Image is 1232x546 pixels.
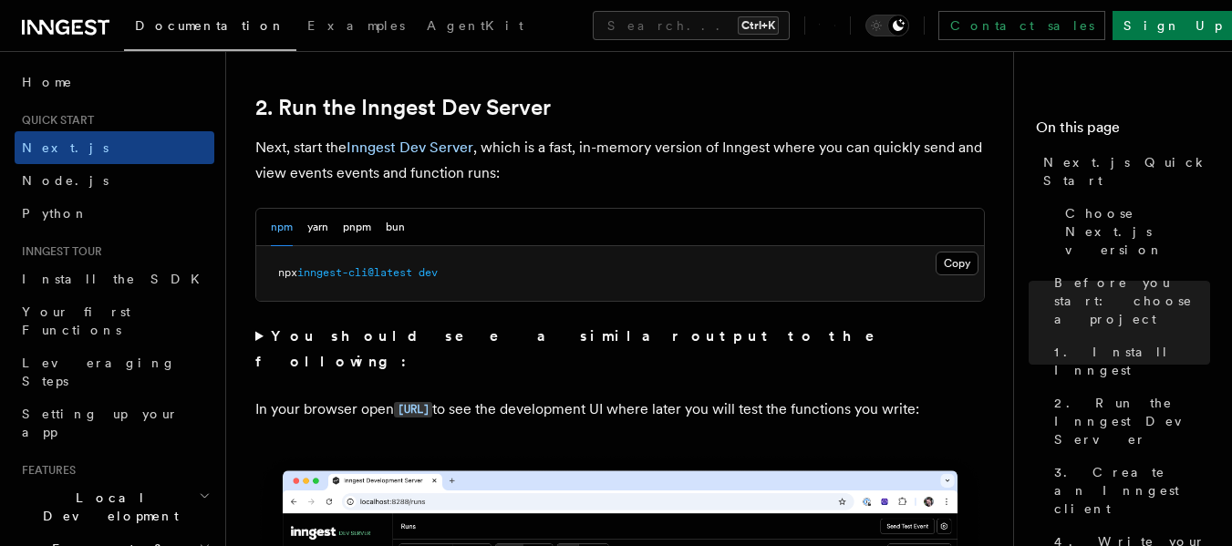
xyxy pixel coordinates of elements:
button: bun [386,209,405,246]
code: [URL] [394,402,432,417]
span: 3. Create an Inngest client [1054,463,1210,518]
span: inngest-cli@latest [297,266,412,279]
a: 1. Install Inngest [1047,335,1210,386]
span: Features [15,463,76,478]
span: 2. Run the Inngest Dev Server [1054,394,1210,448]
button: Copy [936,252,978,275]
span: Examples [307,18,405,33]
a: 2. Run the Inngest Dev Server [1047,386,1210,456]
kbd: Ctrl+K [738,16,779,35]
button: pnpm [343,209,371,246]
a: Your first Functions [15,295,214,346]
a: Next.js [15,131,214,164]
a: 3. Create an Inngest client [1047,456,1210,525]
a: Node.js [15,164,214,197]
a: 2. Run the Inngest Dev Server [255,95,551,120]
a: Home [15,66,214,98]
span: npx [278,266,297,279]
span: Leveraging Steps [22,355,176,388]
p: In your browser open to see the development UI where later you will test the functions you write: [255,397,985,423]
span: Local Development [15,489,199,525]
a: [URL] [394,400,432,417]
p: Next, start the , which is a fast, in-memory version of Inngest where you can quickly send and vi... [255,135,985,186]
span: Install the SDK [22,272,211,286]
span: Inngest tour [15,244,102,259]
a: Contact sales [938,11,1105,40]
button: npm [271,209,293,246]
a: Next.js Quick Start [1036,146,1210,197]
span: Your first Functions [22,304,130,337]
h4: On this page [1036,117,1210,146]
span: Choose Next.js version [1065,204,1210,259]
a: Before you start: choose a project [1047,266,1210,335]
strong: You should see a similar output to the following: [255,327,900,370]
a: Choose Next.js version [1058,197,1210,266]
span: Python [22,206,88,221]
button: Local Development [15,481,214,532]
button: Search...Ctrl+K [593,11,790,40]
span: Node.js [22,173,109,188]
button: yarn [307,209,328,246]
summary: You should see a similar output to the following: [255,324,985,375]
span: Next.js [22,140,109,155]
a: Inngest Dev Server [347,139,473,156]
a: Documentation [124,5,296,51]
a: Examples [296,5,416,49]
span: AgentKit [427,18,523,33]
span: Next.js Quick Start [1043,153,1210,190]
a: AgentKit [416,5,534,49]
button: Toggle dark mode [865,15,909,36]
a: Leveraging Steps [15,346,214,397]
span: Before you start: choose a project [1054,273,1210,328]
a: Python [15,197,214,230]
span: Documentation [135,18,285,33]
span: Home [22,73,73,91]
span: 1. Install Inngest [1054,343,1210,379]
span: Setting up your app [22,407,179,439]
a: Setting up your app [15,397,214,448]
span: dev [419,266,438,279]
a: Install the SDK [15,263,214,295]
span: Quick start [15,113,94,128]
